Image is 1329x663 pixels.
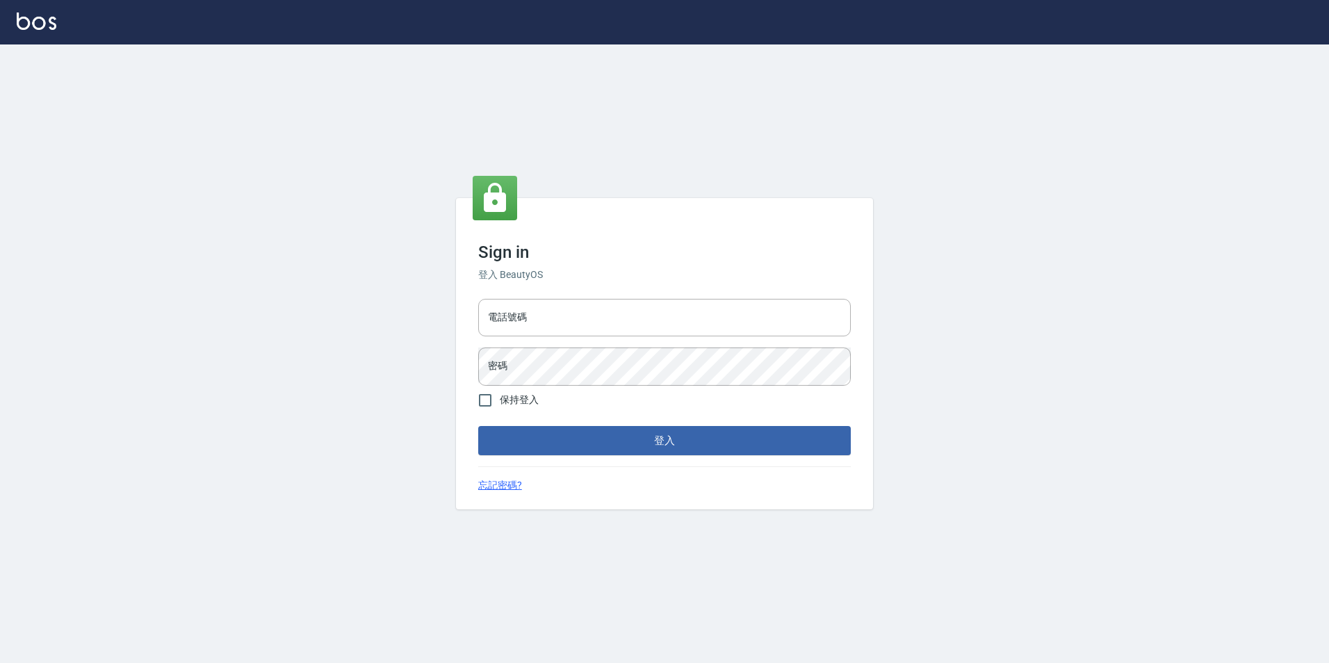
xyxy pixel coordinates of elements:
h6: 登入 BeautyOS [478,268,851,282]
button: 登入 [478,426,851,455]
h3: Sign in [478,243,851,262]
img: Logo [17,13,56,30]
span: 保持登入 [500,393,539,407]
a: 忘記密碼? [478,478,522,493]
